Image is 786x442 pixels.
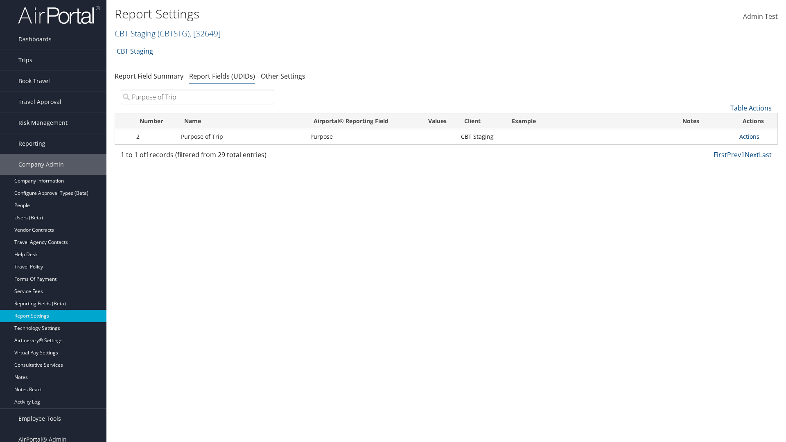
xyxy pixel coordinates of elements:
[158,28,190,39] span: ( CBTSTG )
[132,129,177,144] td: 2
[189,72,255,81] a: Report Fields (UDIDs)
[727,150,741,159] a: Prev
[18,71,50,91] span: Book Travel
[457,129,505,144] td: CBT Staging
[121,90,274,104] input: Search
[741,150,745,159] a: 1
[117,43,153,59] a: CBT Staging
[743,4,778,29] a: Admin Test
[132,113,177,129] th: Number
[18,29,52,50] span: Dashboards
[115,28,221,39] a: CBT Staging
[18,408,61,429] span: Employee Tools
[115,113,132,129] th: : activate to sort column descending
[115,72,183,81] a: Report Field Summary
[18,92,61,112] span: Travel Approval
[146,150,149,159] span: 1
[18,5,100,25] img: airportal-logo.png
[457,113,505,129] th: Client
[261,72,305,81] a: Other Settings
[743,12,778,21] span: Admin Test
[18,154,64,175] span: Company Admin
[306,129,418,144] td: Purpose
[306,113,418,129] th: Airportal&reg; Reporting Field
[675,113,735,129] th: Notes
[190,28,221,39] span: , [ 32649 ]
[177,113,306,129] th: Name
[730,104,772,113] a: Table Actions
[714,150,727,159] a: First
[759,150,772,159] a: Last
[739,133,759,140] a: Actions
[735,113,777,129] th: Actions
[177,129,306,144] td: Purpose of Trip
[745,150,759,159] a: Next
[18,113,68,133] span: Risk Management
[18,50,32,70] span: Trips
[418,113,457,129] th: Values
[115,5,557,23] h1: Report Settings
[121,150,274,164] div: 1 to 1 of records (filtered from 29 total entries)
[504,113,675,129] th: Example
[18,133,45,154] span: Reporting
